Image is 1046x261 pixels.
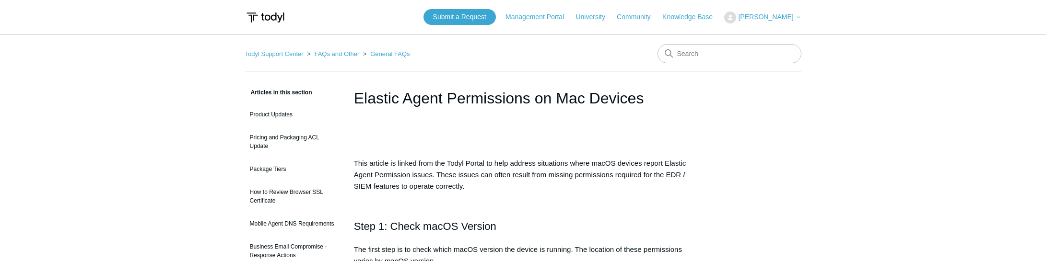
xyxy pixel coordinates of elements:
li: FAQs and Other [305,50,361,57]
a: Mobile Agent DNS Requirements [245,215,340,233]
a: Package Tiers [245,160,340,178]
a: How to Review Browser SSL Certificate [245,183,340,210]
a: Todyl Support Center [245,50,304,57]
a: Pricing and Packaging ACL Update [245,128,340,155]
a: University [576,12,614,22]
li: Todyl Support Center [245,50,306,57]
h1: Elastic Agent Permissions on Mac Devices [354,87,693,110]
span: [PERSON_NAME] [738,13,793,21]
a: Submit a Request [423,9,496,25]
p: This article is linked from the Todyl Portal to help address situations where macOS devices repor... [354,158,693,192]
a: FAQs and Other [314,50,359,57]
a: General FAQs [370,50,410,57]
input: Search [658,44,801,63]
img: Todyl Support Center Help Center home page [245,9,286,26]
button: [PERSON_NAME] [724,11,801,23]
span: Articles in this section [245,89,312,96]
h2: Step 1: Check macOS Version [354,218,693,235]
li: General FAQs [361,50,410,57]
a: Product Updates [245,105,340,124]
a: Community [617,12,660,22]
a: Knowledge Base [662,12,722,22]
a: Management Portal [505,12,574,22]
